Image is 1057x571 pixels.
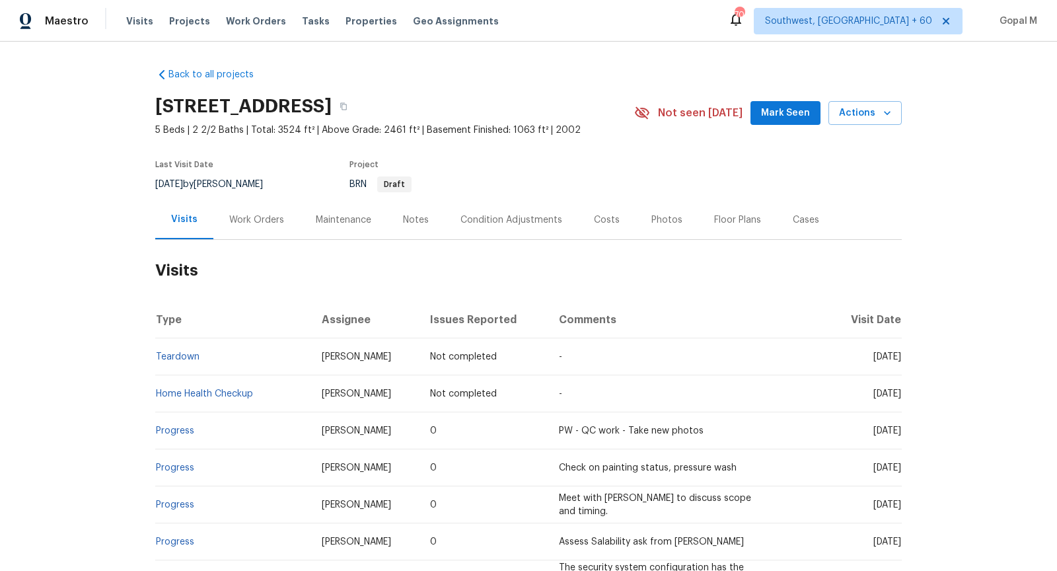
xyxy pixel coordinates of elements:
div: Notes [403,213,429,227]
th: Comments [548,301,772,338]
button: Actions [828,101,902,126]
span: - [559,389,562,399]
a: Progress [156,537,194,547]
span: Not completed [430,352,497,362]
div: Photos [651,213,682,227]
span: BRN [349,180,412,189]
span: Projects [169,15,210,28]
a: Progress [156,463,194,473]
span: [PERSON_NAME] [322,500,391,510]
span: Actions [839,105,891,122]
a: Back to all projects [155,68,282,81]
span: Geo Assignments [413,15,499,28]
span: [DATE] [873,352,901,362]
span: 5 Beds | 2 2/2 Baths | Total: 3524 ft² | Above Grade: 2461 ft² | Basement Finished: 1063 ft² | 2002 [155,124,634,137]
div: Costs [594,213,620,227]
div: by [PERSON_NAME] [155,176,279,192]
th: Assignee [311,301,419,338]
span: Gopal M [994,15,1037,28]
span: Not completed [430,389,497,399]
div: Visits [171,213,198,226]
span: 0 [430,463,437,473]
span: [DATE] [873,389,901,399]
span: Properties [346,15,397,28]
a: Progress [156,500,194,510]
button: Copy Address [332,95,355,118]
span: Maestro [45,15,89,28]
span: [DATE] [873,426,901,436]
div: 704 [735,8,744,21]
div: Maintenance [316,213,371,227]
span: [PERSON_NAME] [322,463,391,473]
span: Check on painting status, pressure wash [559,463,737,473]
a: Teardown [156,352,200,362]
span: [DATE] [873,463,901,473]
span: 0 [430,500,437,510]
div: Work Orders [229,213,284,227]
span: Southwest, [GEOGRAPHIC_DATA] + 60 [765,15,932,28]
span: Assess Salability ask from [PERSON_NAME] [559,537,744,547]
span: [DATE] [873,537,901,547]
span: [PERSON_NAME] [322,537,391,547]
span: [PERSON_NAME] [322,426,391,436]
th: Issues Reported [419,301,548,338]
span: Work Orders [226,15,286,28]
span: 0 [430,537,437,547]
span: Mark Seen [761,105,810,122]
a: Progress [156,426,194,436]
span: Draft [379,180,410,188]
span: Project [349,161,379,169]
span: 0 [430,426,437,436]
span: [DATE] [873,500,901,510]
th: Visit Date [772,301,902,338]
div: Floor Plans [714,213,761,227]
span: Meet with [PERSON_NAME] to discuss scope and timing. [559,494,751,516]
span: - [559,352,562,362]
span: Not seen [DATE] [658,106,743,120]
span: [DATE] [155,180,183,189]
button: Mark Seen [750,101,820,126]
span: PW - QC work - Take new photos [559,426,704,436]
h2: Visits [155,240,902,301]
span: Visits [126,15,153,28]
div: Cases [793,213,819,227]
div: Condition Adjustments [460,213,562,227]
a: Home Health Checkup [156,389,253,399]
th: Type [155,301,311,338]
h2: [STREET_ADDRESS] [155,100,332,113]
span: [PERSON_NAME] [322,389,391,399]
span: [PERSON_NAME] [322,352,391,362]
span: Last Visit Date [155,161,213,169]
span: Tasks [302,17,330,26]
